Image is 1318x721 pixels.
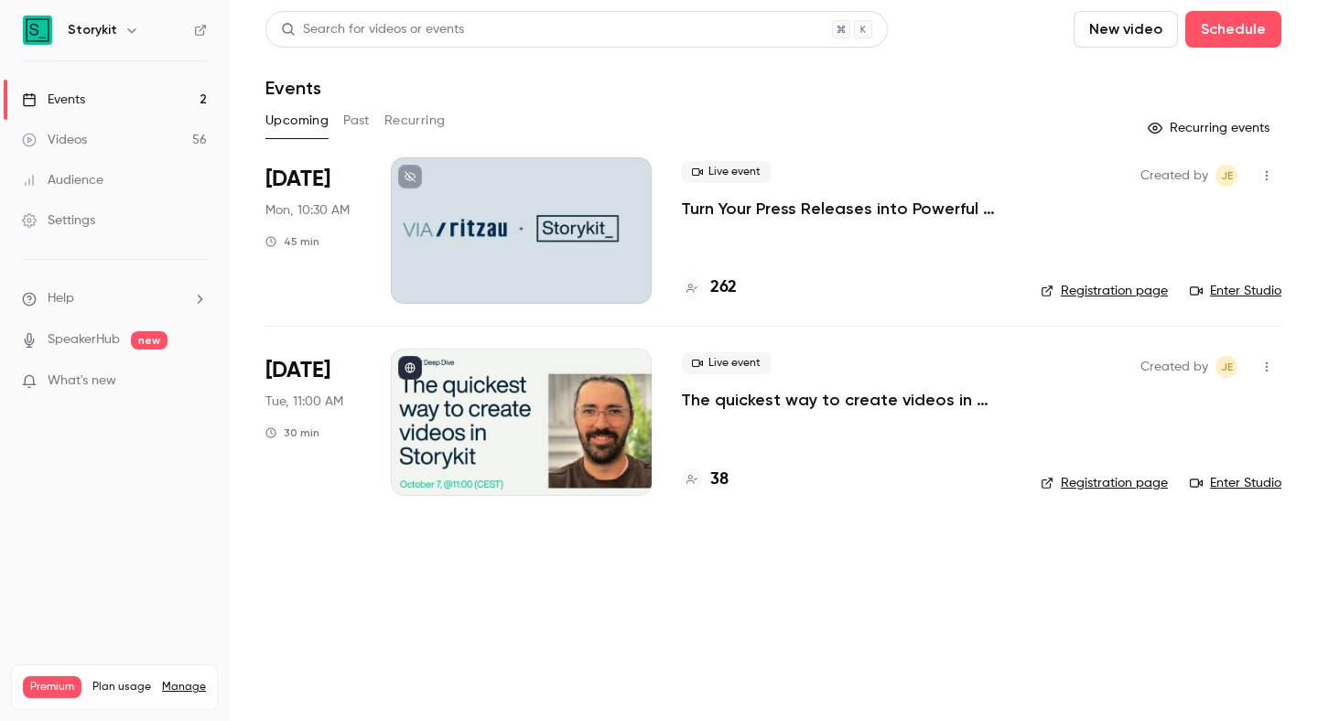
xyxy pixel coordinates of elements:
div: Events [22,91,85,109]
span: [DATE] [265,356,330,385]
span: What's new [48,371,116,391]
div: 30 min [265,425,319,440]
span: Plan usage [92,680,151,694]
a: Enter Studio [1190,282,1281,300]
iframe: Noticeable Trigger [185,373,207,390]
div: Videos [22,131,87,149]
span: Jonna Ekman [1215,165,1237,187]
h4: 38 [710,468,729,492]
a: Manage [162,680,206,694]
div: 45 min [265,234,319,249]
img: Storykit [23,16,52,45]
div: Audience [22,171,103,189]
button: Past [343,106,370,135]
span: Help [48,289,74,308]
div: Settings [22,211,95,230]
button: New video [1074,11,1178,48]
button: Recurring events [1140,113,1281,143]
span: JE [1221,165,1233,187]
span: Created by [1140,165,1208,187]
a: 38 [681,468,729,492]
a: SpeakerHub [48,330,120,350]
div: Oct 7 Tue, 11:00 AM (Europe/Stockholm) [265,349,362,495]
button: Upcoming [265,106,329,135]
a: The quickest way to create videos in Storykit [681,389,1011,411]
span: new [131,331,167,350]
a: 262 [681,275,737,300]
span: Created by [1140,356,1208,378]
h4: 262 [710,275,737,300]
span: Mon, 10:30 AM [265,201,350,220]
span: Live event [681,161,772,183]
span: Jonna Ekman [1215,356,1237,378]
div: Search for videos or events [281,20,464,39]
span: JE [1221,356,1233,378]
span: Live event [681,352,772,374]
span: Tue, 11:00 AM [265,393,343,411]
a: Turn Your Press Releases into Powerful Videos – Automatically [681,198,1011,220]
h1: Events [265,77,321,99]
a: Registration page [1041,282,1168,300]
h6: Storykit [68,21,117,39]
div: Oct 6 Mon, 10:30 AM (Europe/Stockholm) [265,157,362,304]
span: [DATE] [265,165,330,194]
a: Enter Studio [1190,474,1281,492]
span: Premium [23,676,81,698]
button: Schedule [1185,11,1281,48]
li: help-dropdown-opener [22,289,207,308]
button: Recurring [384,106,446,135]
a: Registration page [1041,474,1168,492]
